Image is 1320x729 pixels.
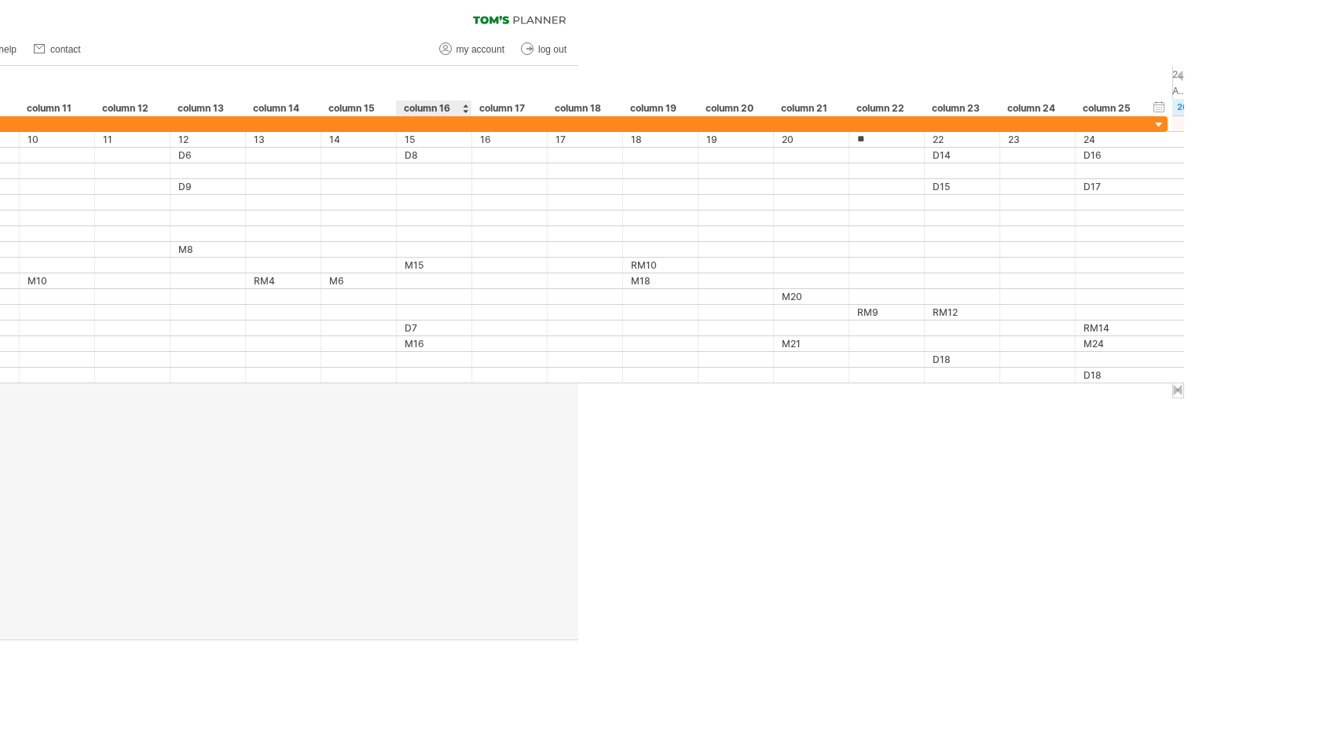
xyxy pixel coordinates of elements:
div: column 13 [178,101,236,116]
div: M8 [178,242,237,257]
div: M10 [27,273,86,288]
div: M21 [782,336,841,351]
a: my account [435,39,509,60]
div: M6 [329,273,388,288]
div: column 23 [932,101,991,116]
div: D14 [933,148,992,163]
div: D6 [178,148,237,163]
span: log out [538,44,566,55]
div: 13 [254,132,313,147]
div: column 24 [1007,101,1066,116]
div: 17 [555,132,614,147]
div: D16 [1083,148,1142,163]
div: column 12 [102,101,161,116]
div: column 14 [253,101,312,116]
div: column 21 [781,101,840,116]
div: M20 [782,289,841,304]
div: column 15 [328,101,387,116]
div: M16 [405,336,464,351]
div: 22 [933,132,992,147]
div: 16 [480,132,539,147]
div: column 25 [1083,101,1142,116]
div: column 16 [404,101,463,116]
span: contact [50,44,81,55]
div: 15 [405,132,464,147]
div: column 22 [856,101,915,116]
div: M18 [631,273,690,288]
div: RM4 [254,273,313,288]
div: column 20 [706,101,764,116]
a: contact [29,39,86,60]
div: D18 [1083,368,1142,383]
div: 19 [706,132,765,147]
div: RM12 [933,305,992,320]
div: RM10 [631,258,690,273]
div: 11 [103,132,162,147]
div: D17 [1083,179,1142,194]
div: 20 [782,132,841,147]
div: 10 [27,132,86,147]
div: D7 [405,321,464,335]
div: 14 [329,132,388,147]
div: 24 [1083,132,1142,147]
a: log out [517,39,571,60]
div: column 17 [479,101,538,116]
div: RM14 [1083,321,1142,335]
div: D8 [405,148,464,163]
div: RM9 [857,305,916,320]
div: D15 [933,179,992,194]
div: M24 [1083,336,1142,351]
div: column 19 [630,101,689,116]
div: 23 [1008,132,1067,147]
span: my account [456,44,504,55]
div: column 18 [555,101,614,116]
div: 18 [631,132,690,147]
div: column 11 [27,101,86,116]
div: D9 [178,179,237,194]
div: Tuesday, 26 August 2025 [1172,99,1192,115]
div: 12 [178,132,237,147]
div: D18 [933,352,992,367]
div: M15 [405,258,464,273]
